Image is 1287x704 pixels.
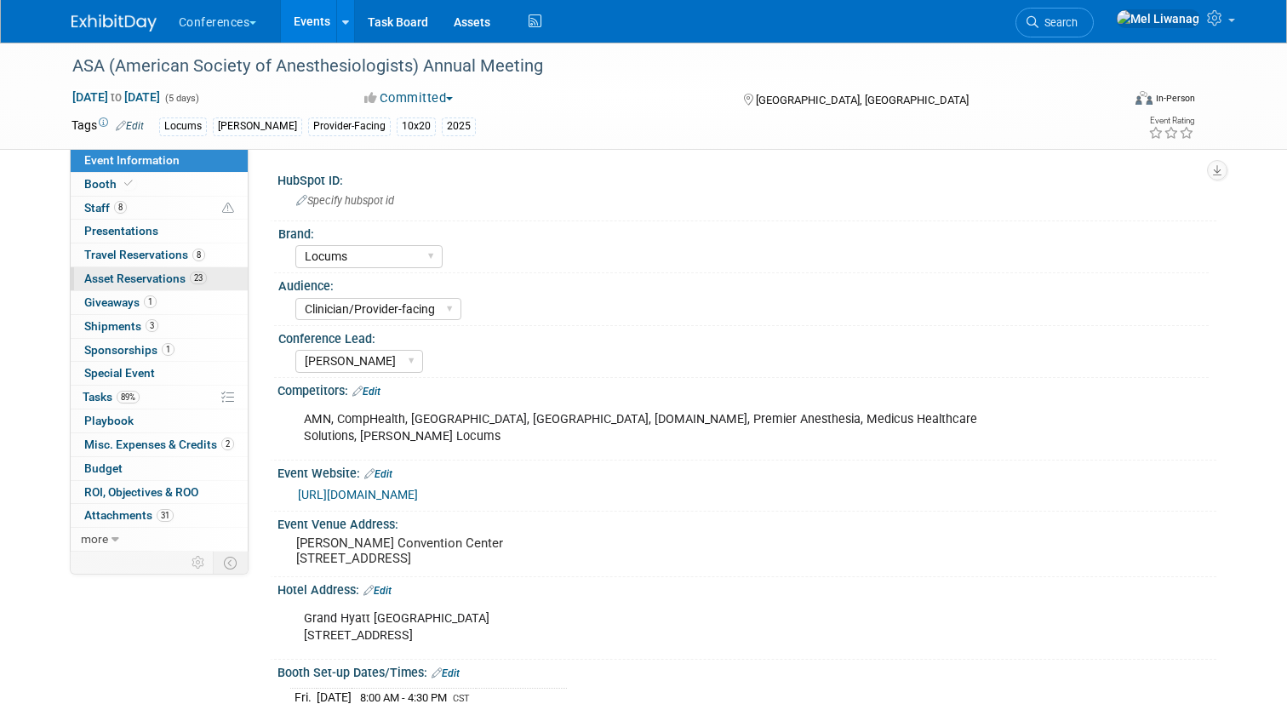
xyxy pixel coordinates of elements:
span: 89% [117,391,140,404]
a: Asset Reservations23 [71,267,248,290]
div: 2025 [442,117,476,135]
span: 3 [146,319,158,332]
span: Misc. Expenses & Credits [84,438,234,451]
span: 31 [157,509,174,522]
div: ASA (American Society of Anesthesiologists) Annual Meeting [66,51,1100,82]
a: Budget [71,457,248,480]
a: ROI, Objectives & ROO [71,481,248,504]
a: Presentations [71,220,248,243]
a: Edit [352,386,380,398]
span: 23 [190,272,207,284]
div: Grand Hyatt [GEOGRAPHIC_DATA] [STREET_ADDRESS] [292,602,1034,653]
span: Tasks [83,390,140,404]
div: Hotel Address: [277,577,1216,599]
div: Booth Set-up Dates/Times: [277,660,1216,682]
span: Search [1038,16,1078,29]
a: Travel Reservations8 [71,243,248,266]
a: Edit [116,120,144,132]
span: Event Information [84,153,180,167]
span: Sponsorships [84,343,174,357]
div: AMN, CompHealth, [GEOGRAPHIC_DATA], [GEOGRAPHIC_DATA], [DOMAIN_NAME], Premier Anesthesia, Medicus... [292,403,1034,454]
a: Playbook [71,409,248,432]
a: Sponsorships1 [71,339,248,362]
span: 8:00 AM - 4:30 PM [360,691,447,704]
span: 2 [221,438,234,450]
a: Edit [432,667,460,679]
td: Personalize Event Tab Strip [184,552,214,574]
span: Booth [84,177,136,191]
a: Search [1015,8,1094,37]
span: Attachments [84,508,174,522]
span: Specify hubspot id [296,194,394,207]
span: 1 [144,295,157,308]
div: Locums [159,117,207,135]
div: HubSpot ID: [277,168,1216,189]
span: Potential Scheduling Conflict -- at least one attendee is tagged in another overlapping event. [222,201,234,216]
div: Provider-Facing [308,117,391,135]
span: Special Event [84,366,155,380]
a: Edit [364,468,392,480]
div: Event Format [1029,89,1195,114]
span: Presentations [84,224,158,238]
img: Format-Inperson.png [1135,91,1153,105]
span: 8 [192,249,205,261]
a: Booth [71,173,248,196]
a: Misc. Expenses & Credits2 [71,433,248,456]
button: Committed [358,89,460,107]
span: [GEOGRAPHIC_DATA], [GEOGRAPHIC_DATA] [756,94,969,106]
div: Event Venue Address: [277,512,1216,533]
span: Staff [84,201,127,215]
span: Asset Reservations [84,272,207,285]
span: (5 days) [163,93,199,104]
a: more [71,528,248,551]
span: 8 [114,201,127,214]
div: Event Website: [277,461,1216,483]
img: Mel Liwanag [1116,9,1200,28]
span: Travel Reservations [84,248,205,261]
div: Brand: [278,221,1209,243]
a: Shipments3 [71,315,248,338]
i: Booth reservation complete [124,179,133,188]
div: In-Person [1155,92,1195,105]
pre: [PERSON_NAME] Convention Center [STREET_ADDRESS] [296,535,650,566]
div: Audience: [278,273,1209,295]
span: ROI, Objectives & ROO [84,485,198,499]
span: to [108,90,124,104]
a: Special Event [71,362,248,385]
span: Shipments [84,319,158,333]
div: [PERSON_NAME] [213,117,302,135]
a: [URL][DOMAIN_NAME] [298,488,418,501]
td: Tags [71,117,144,136]
td: Toggle Event Tabs [213,552,248,574]
a: Giveaways1 [71,291,248,314]
div: Event Rating [1148,117,1194,125]
span: Budget [84,461,123,475]
span: CST [453,693,470,704]
div: Conference Lead: [278,326,1209,347]
a: Tasks89% [71,386,248,409]
span: Playbook [84,414,134,427]
a: Attachments31 [71,504,248,527]
a: Staff8 [71,197,248,220]
span: [DATE] [DATE] [71,89,161,105]
img: ExhibitDay [71,14,157,31]
div: 10x20 [397,117,436,135]
a: Event Information [71,149,248,172]
div: Competitors: [277,378,1216,400]
a: Edit [363,585,392,597]
span: Giveaways [84,295,157,309]
span: more [81,532,108,546]
span: 1 [162,343,174,356]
